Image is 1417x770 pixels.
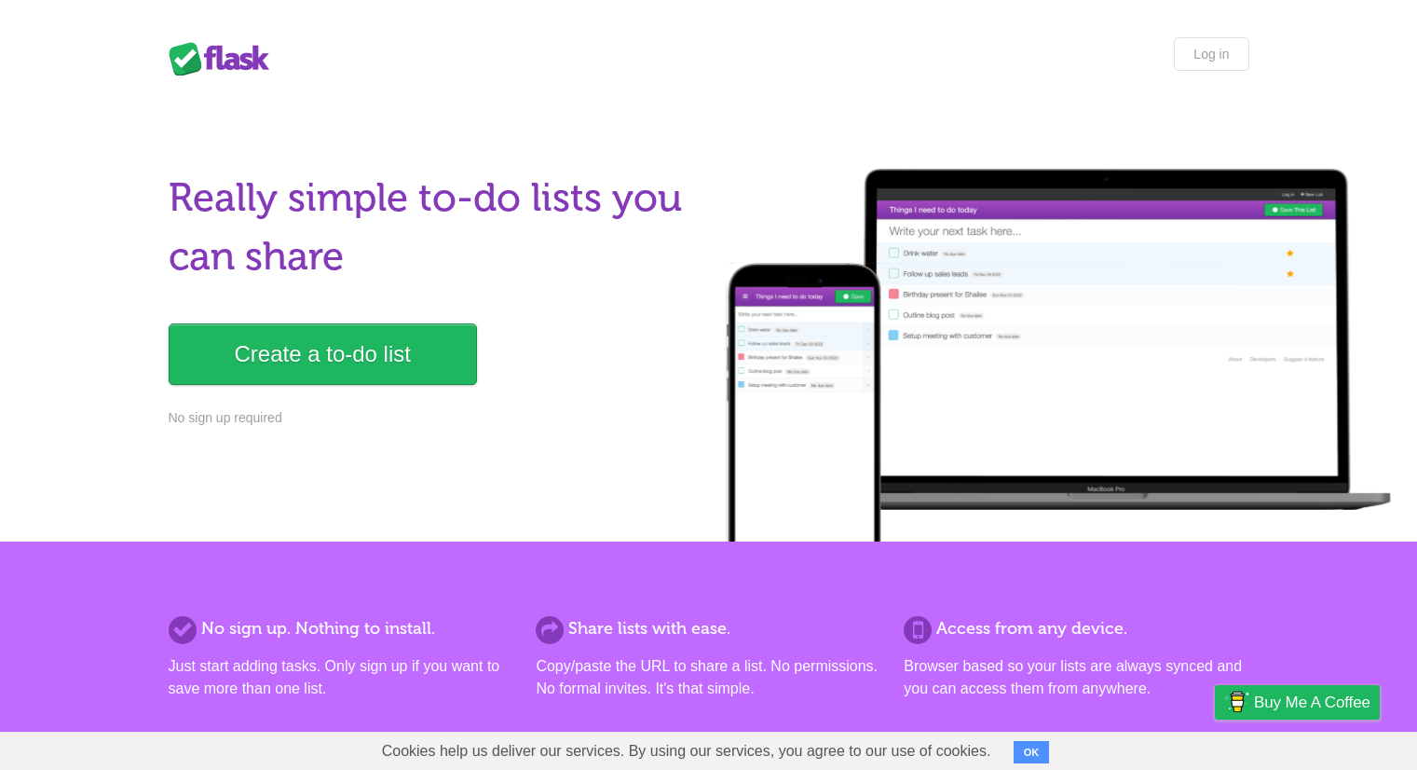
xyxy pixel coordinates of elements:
[904,655,1248,700] p: Browser based so your lists are always synced and you can access them from anywhere.
[169,616,513,641] h2: No sign up. Nothing to install.
[1224,686,1249,718] img: Buy me a coffee
[1014,741,1050,763] button: OK
[169,408,698,428] p: No sign up required
[1215,685,1380,720] a: Buy me a coffee
[536,616,880,641] h2: Share lists with ease.
[1254,686,1370,719] span: Buy me a coffee
[169,42,280,76] div: Flask Lists
[536,655,880,700] p: Copy/paste the URL to share a list. No permissions. No formal invites. It's that simple.
[169,323,477,385] a: Create a to-do list
[904,616,1248,641] h2: Access from any device.
[169,169,698,286] h1: Really simple to-do lists you can share
[1174,37,1248,71] a: Log in
[363,733,1010,770] span: Cookies help us deliver our services. By using our services, you agree to our use of cookies.
[169,655,513,700] p: Just start adding tasks. Only sign up if you want to save more than one list.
